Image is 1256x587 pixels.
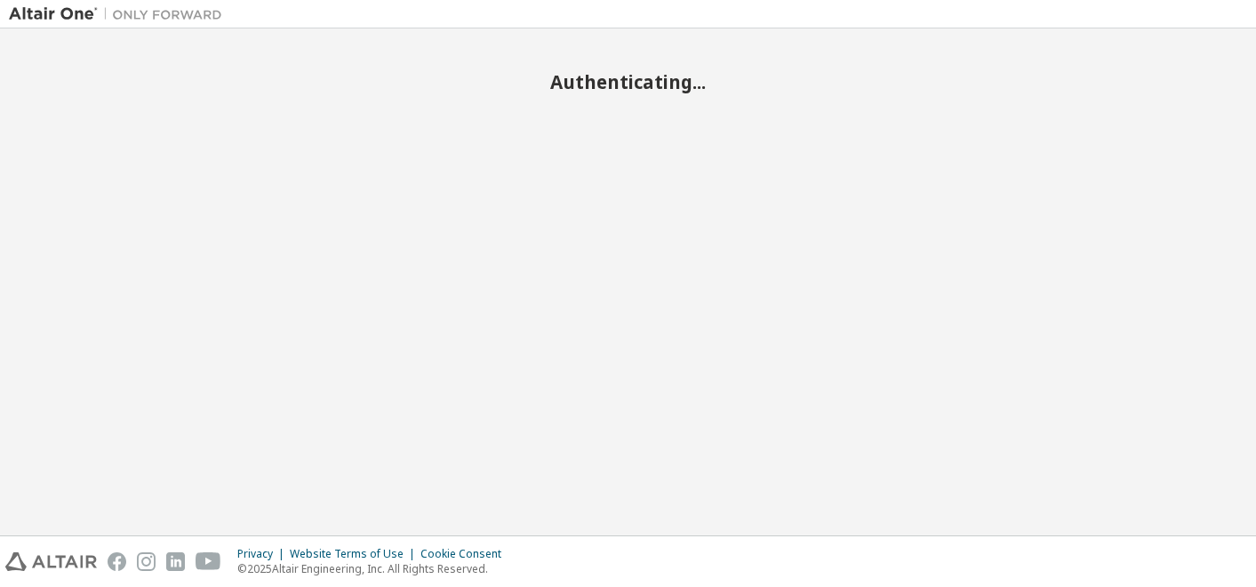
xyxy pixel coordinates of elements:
img: facebook.svg [108,552,126,571]
div: Privacy [237,547,290,561]
img: Altair One [9,5,231,23]
img: altair_logo.svg [5,552,97,571]
div: Website Terms of Use [290,547,420,561]
p: © 2025 Altair Engineering, Inc. All Rights Reserved. [237,561,512,576]
img: linkedin.svg [166,552,185,571]
h2: Authenticating... [9,70,1247,93]
div: Cookie Consent [420,547,512,561]
img: youtube.svg [196,552,221,571]
img: instagram.svg [137,552,156,571]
